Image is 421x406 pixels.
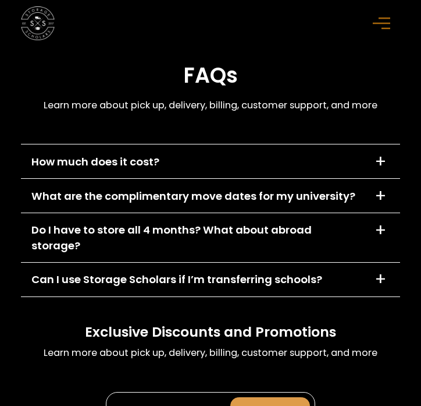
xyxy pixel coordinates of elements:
p: Learn more about pick up, delivery, billing, customer support, and more [44,98,377,112]
div: Do I have to store all 4 months? What about abroad storage? [31,222,362,253]
p: Learn more about pick up, delivery, billing, customer support, and more [44,346,377,360]
img: Storage Scholars main logo [21,6,55,40]
div: + [374,222,387,239]
div: menu [366,6,400,40]
a: home [21,6,55,40]
div: + [374,271,387,288]
div: What are the complimentary move dates for my university? [31,188,355,204]
div: + [374,153,387,170]
h2: FAQs [44,63,377,89]
div: Can I use Storage Scholars if I’m transferring schools? [31,271,322,287]
div: How much does it cost? [31,154,159,170]
div: + [374,188,387,204]
h3: Exclusive Discounts and Promotions [85,322,336,341]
